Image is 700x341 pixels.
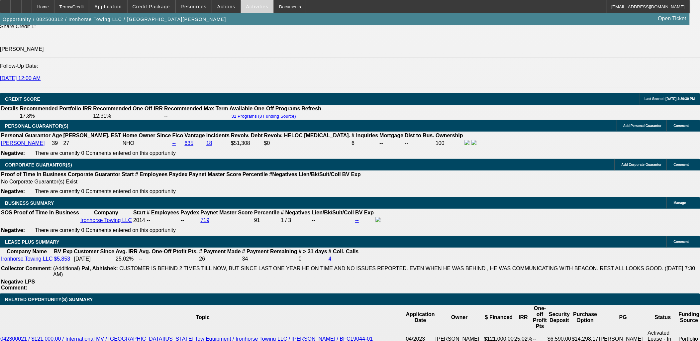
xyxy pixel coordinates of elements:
[199,249,241,254] b: # Payment Made
[1,105,19,112] th: Details
[5,239,59,245] span: LEASE PLUS SUMMARY
[471,140,477,145] img: linkedin-icon.png
[185,133,205,138] b: Vantage
[1,256,52,262] a: Ironhorse Towing LLC
[1,279,35,290] b: Negative LPS Comment:
[5,123,68,129] span: PERSONAL GUARANTOR(S)
[379,140,404,147] td: --
[81,266,118,271] b: Pal, Abhishek:
[246,4,269,9] span: Activities
[514,305,533,330] th: IRR
[181,210,199,215] b: Paydex
[122,140,171,147] td: NHO
[5,200,54,206] span: BUSINESS SUMMARY
[231,140,263,147] td: $51,308
[133,4,170,9] span: Credit Package
[180,217,200,224] td: --
[484,305,514,330] th: $ Financed
[229,105,301,112] th: Available One-Off Programs
[74,249,114,254] b: Customer Since
[5,96,40,102] span: CREDIT SCORE
[54,249,72,254] b: BV Exp
[122,171,134,177] b: Start
[169,171,188,177] b: Paydex
[19,113,92,119] td: 17.8%
[464,140,470,145] img: facebook-icon.png
[5,297,93,302] span: RELATED OPPORTUNITY(S) SUMMARY
[281,210,310,215] b: # Negatives
[674,163,689,167] span: Comment
[63,140,122,147] td: 27
[52,133,62,138] b: Age
[351,140,378,147] td: 6
[139,249,198,254] b: Avg. One-Off Ptofit Pts.
[312,210,354,215] b: Lien/Bk/Suit/Coll
[116,249,138,254] b: Avg. IRR
[1,178,364,185] td: No Corporate Guarantor(s) Exist
[80,217,132,223] a: Ironhorse Towing LLC
[1,140,45,146] a: [PERSON_NAME]
[281,217,310,223] div: 1 / 3
[53,266,80,271] span: (Additional)
[123,133,171,138] b: Home Owner Since
[1,133,50,138] b: Personal Guarantor
[355,210,374,215] b: BV Exp
[212,0,241,13] button: Actions
[63,133,121,138] b: [PERSON_NAME]. EST
[254,210,279,215] b: Percentile
[51,140,62,147] td: 39
[405,133,435,138] b: Dist to Bus.
[5,162,72,168] span: CORPORATE GUARANTOR(S)
[406,305,435,330] th: Application Date
[230,113,298,119] button: 31 Programs (8 Funding Source)
[93,105,163,112] th: Recommended One Off IRR
[172,133,183,138] b: Fico
[435,140,463,147] td: 100
[164,105,229,112] th: Recommended Max Term
[622,163,662,167] span: Add Corporate Guarantor
[599,305,648,330] th: PG
[35,150,176,156] span: There are currently 0 Comments entered on this opportunity
[176,0,212,13] button: Resources
[35,227,176,233] span: There are currently 0 Comments entered on this opportunity
[54,256,70,262] a: $5,853
[243,171,268,177] b: Percentile
[199,256,241,262] td: 26
[1,209,13,216] th: SOS
[299,249,327,254] b: # > 31 days
[435,305,484,330] th: Owner
[181,4,207,9] span: Resources
[645,97,695,101] span: Last Scored: [DATE] 4:39:30 PM
[242,256,298,262] td: 34
[133,217,146,224] td: 2014
[13,209,79,216] th: Proof of Time In Business
[189,171,241,177] b: Paynet Master Score
[355,217,359,223] a: --
[533,305,548,330] th: One-off Profit Pts
[53,266,695,277] span: CUSTOMER IS BEHIND 2 TIMES TILL NOW, BUT SINCE LAST ONE YEAR HE ON TIME AND NO ISSUES REPORTED. E...
[380,133,404,138] b: Mortgage
[135,171,168,177] b: # Employees
[139,256,198,262] td: --
[678,305,700,330] th: Funding Source
[185,140,194,146] a: 635
[1,188,25,194] b: Negative:
[547,305,571,330] th: Security Deposit
[1,171,67,178] th: Proof of Time In Business
[648,305,678,330] th: Status
[311,217,354,224] td: --
[1,266,52,271] b: Collector Comment:
[147,217,150,223] span: --
[73,256,115,262] td: [DATE]
[231,133,263,138] b: Revolv. Debt
[7,249,47,254] b: Company Name
[623,124,662,128] span: Add Personal Guarantor
[35,188,176,194] span: There are currently 0 Comments entered on this opportunity
[242,249,297,254] b: # Payment Remaining
[1,150,25,156] b: Negative:
[572,305,599,330] th: Purchase Option
[329,256,332,262] a: 4
[405,140,435,147] td: --
[68,171,120,177] b: Corporate Guarantor
[19,105,92,112] th: Recommended Portfolio IRR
